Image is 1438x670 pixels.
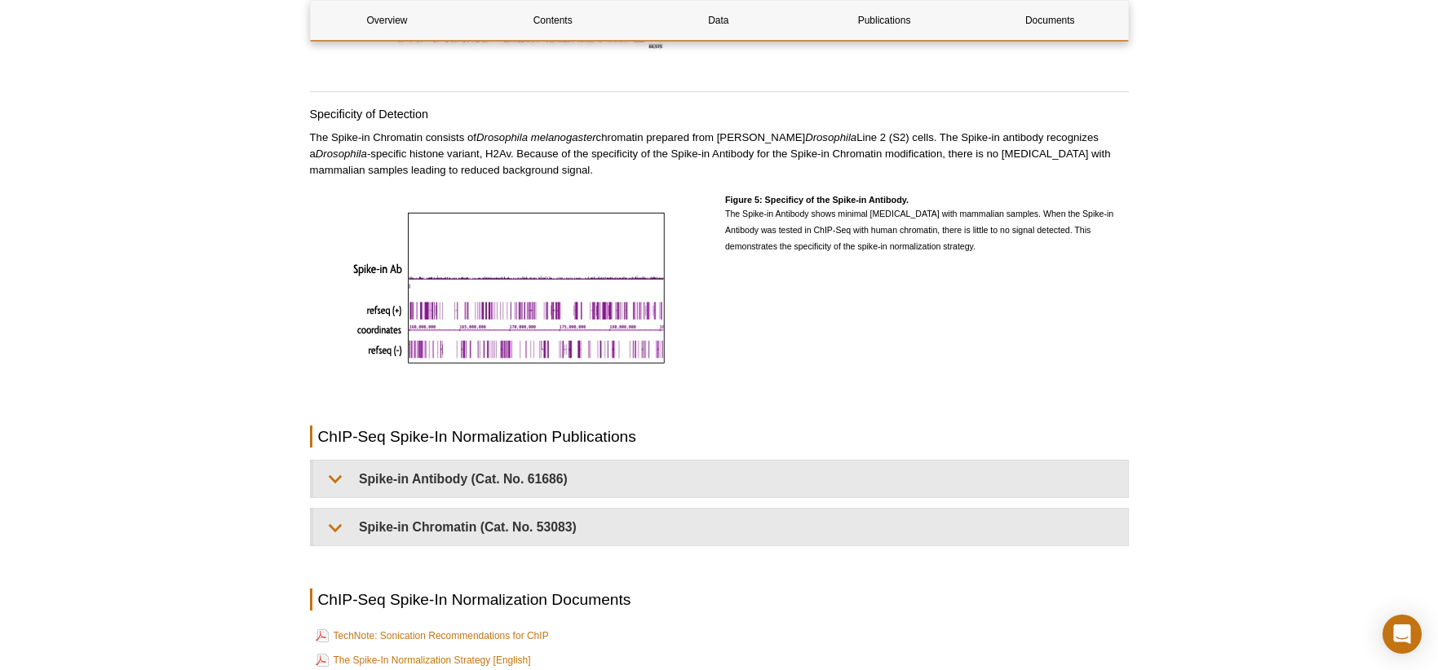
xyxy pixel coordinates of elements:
a: Data [642,1,795,40]
h4: Figure 5: Specificy of the Spike-in Antibody. [725,195,1129,205]
a: The Spike-In Normalization Strategy [English] [316,650,531,670]
em: Drosophila [805,131,856,143]
a: Contents [476,1,630,40]
summary: Spike-in Chromatin (Cat. No. 53083) [313,509,1128,545]
img: Specificity of the Spike-in Antibody [347,195,675,376]
div: Open Intercom Messenger [1383,615,1422,654]
summary: Spike-in Antibody (Cat. No. 61686) [313,461,1128,497]
span: The Spike-in Antibody shows minimal [MEDICAL_DATA] with mammalian samples. When the Spike-in Anti... [725,209,1113,251]
em: Drosophila melanogaster [476,131,596,143]
h4: Specificity of Detection [310,107,1129,121]
a: TechNote: Sonication Recommendations for ChIP [316,626,549,646]
a: Publications [807,1,961,40]
h2: ChIP-Seq Spike-In Normalization Publications [310,425,1129,447]
p: The Spike-in Chromatin consists of chromatin prepared from [PERSON_NAME] Line 2 (S2) cells. The S... [310,130,1129,179]
em: Drosophila [316,148,367,160]
h2: ChIP-Seq Spike-In Normalization Documents [310,588,1129,610]
a: Overview [311,1,464,40]
a: Documents [973,1,1126,40]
